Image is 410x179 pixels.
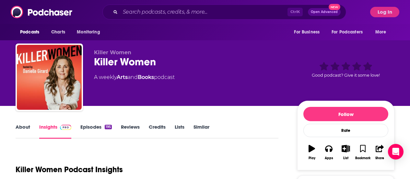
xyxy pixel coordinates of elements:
div: Search podcasts, credits, & more... [102,5,346,19]
span: For Podcasters [332,28,363,37]
span: Killer Women [94,49,131,56]
div: Open Intercom Messenger [388,144,404,160]
img: Killer Women [17,45,82,110]
button: open menu [16,26,48,38]
button: open menu [289,26,328,38]
button: Follow [303,107,388,121]
a: Episodes195 [80,124,112,139]
h1: Killer Women Podcast Insights [16,165,123,174]
span: More [375,28,386,37]
span: Open Advanced [311,10,338,14]
span: Good podcast? Give it some love! [312,73,380,78]
a: Reviews [121,124,140,139]
div: List [343,156,348,160]
button: List [337,141,354,164]
button: open menu [371,26,394,38]
button: Log In [370,7,399,17]
a: Books [138,74,154,80]
button: Play [303,141,320,164]
input: Search podcasts, credits, & more... [120,7,287,17]
div: 195 [105,125,112,129]
button: Bookmark [354,141,371,164]
span: Monitoring [77,28,100,37]
span: For Business [294,28,320,37]
button: Open AdvancedNew [308,8,341,16]
span: Charts [51,28,65,37]
a: Similar [193,124,209,139]
span: Ctrl K [287,8,303,16]
div: Good podcast? Give it some love! [297,49,394,90]
div: Apps [325,156,333,160]
div: Play [309,156,315,160]
div: Bookmark [355,156,370,160]
span: Podcasts [20,28,39,37]
a: InsightsPodchaser Pro [39,124,71,139]
a: Lists [175,124,184,139]
a: Arts [117,74,128,80]
a: Charts [47,26,69,38]
button: open menu [72,26,108,38]
span: New [329,4,340,10]
div: Rate [303,124,388,137]
img: Podchaser Pro [60,125,71,130]
span: and [128,74,138,80]
a: About [16,124,30,139]
button: Share [371,141,388,164]
div: Share [375,156,384,160]
img: Podchaser - Follow, Share and Rate Podcasts [11,6,73,18]
a: Credits [149,124,166,139]
button: Apps [320,141,337,164]
div: A weekly podcast [94,73,175,81]
button: open menu [327,26,372,38]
